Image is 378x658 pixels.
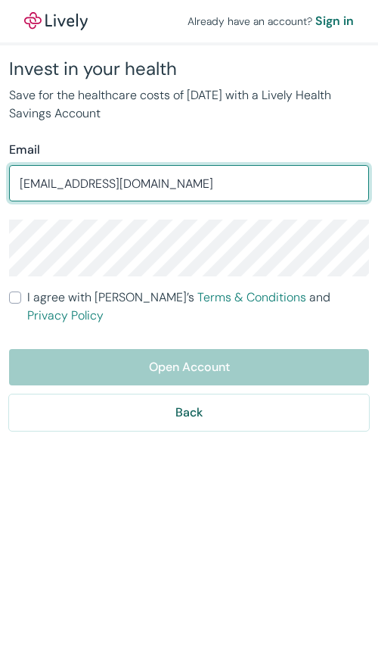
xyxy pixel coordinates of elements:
[9,394,369,431] button: Back
[9,86,369,123] p: Save for the healthcare costs of [DATE] with a Lively Health Savings Account
[187,12,354,30] div: Already have an account?
[27,307,104,323] a: Privacy Policy
[24,12,88,30] img: Lively
[27,288,369,325] span: I agree with [PERSON_NAME]’s and
[197,289,306,305] a: Terms & Conditions
[9,141,40,159] label: Email
[24,12,88,30] a: LivelyLively
[9,58,369,80] h2: Invest in your health
[315,12,354,30] a: Sign in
